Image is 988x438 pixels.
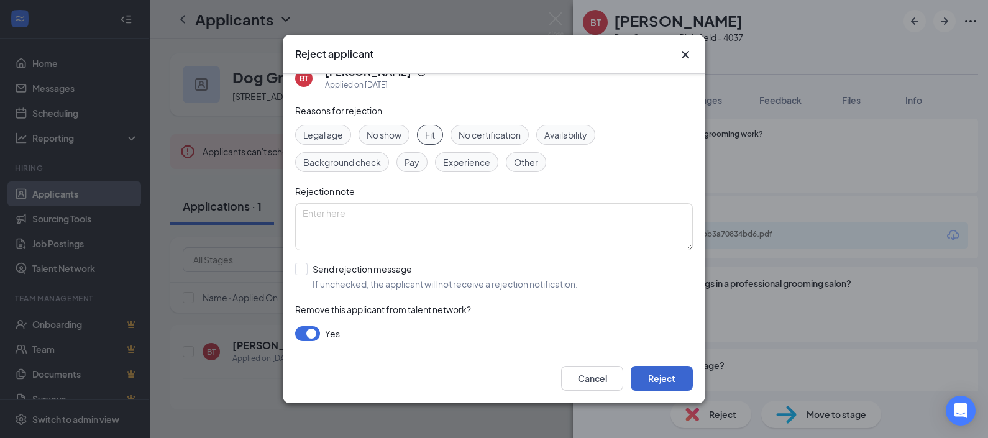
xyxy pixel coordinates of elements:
span: Pay [405,155,419,169]
svg: Cross [678,47,693,62]
span: Experience [443,155,490,169]
span: Background check [303,155,381,169]
div: Open Intercom Messenger [946,396,976,426]
h3: Reject applicant [295,47,373,61]
div: Applied on [DATE] [325,79,426,91]
span: Availability [544,128,587,142]
span: Fit [425,128,435,142]
button: Close [678,47,693,62]
button: Reject [631,366,693,391]
span: Legal age [303,128,343,142]
div: BT [300,73,308,84]
span: Other [514,155,538,169]
span: No show [367,128,401,142]
span: Reasons for rejection [295,105,382,116]
span: Remove this applicant from talent network? [295,304,471,315]
button: Cancel [561,366,623,391]
span: Rejection note [295,186,355,197]
span: No certification [459,128,521,142]
span: Yes [325,326,340,341]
